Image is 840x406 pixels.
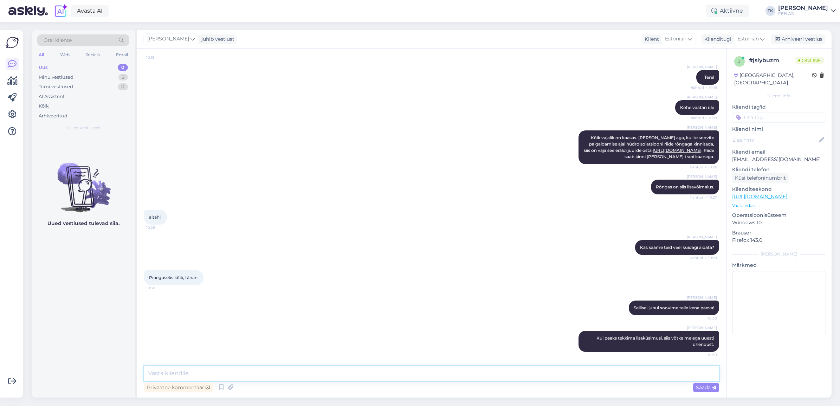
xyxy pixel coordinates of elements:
span: Estonian [737,35,759,43]
div: Arhiveeritud [39,112,67,120]
img: Askly Logo [6,36,19,49]
p: Uued vestlused tulevad siia. [47,220,119,227]
div: Küsi telefoninumbrit [732,173,789,183]
input: Lisa tag [732,112,826,123]
div: Web [59,50,71,59]
span: Saada [696,384,716,391]
span: Kõik vajalik on kaasas. [PERSON_NAME] aga, kui te soovite paigaldamise ajal hüdroisolatsiooni rii... [584,135,715,159]
span: Nähtud ✓ 10:29 [690,255,717,260]
span: Uued vestlused [67,125,100,131]
img: explore-ai [53,4,68,18]
div: Kliendi info [732,93,826,99]
p: Kliendi telefon [732,166,826,173]
a: [PERSON_NAME]FEB AS [778,5,836,17]
span: Kohe vaatan üle [680,105,714,110]
span: Nähtud ✓ 10:27 [690,195,717,200]
p: Windows 10 [732,219,826,226]
div: 0 [118,64,128,71]
span: Nähtud ✓ 10:26 [690,165,717,170]
div: Uus [39,64,48,71]
span: [PERSON_NAME] [687,295,717,300]
p: Brauser [732,229,826,237]
span: [PERSON_NAME] [687,125,717,130]
div: AI Assistent [39,93,65,100]
span: Tere! [704,75,714,80]
span: [PERSON_NAME] [687,64,717,70]
p: Kliendi tag'id [732,103,826,111]
img: No chats [32,150,135,213]
p: Vaata edasi ... [732,202,826,209]
span: Praeguseks kõik, tänan. [149,275,199,280]
span: 10:19 [146,55,173,60]
span: Online [795,57,824,64]
span: j [738,59,741,64]
div: [PERSON_NAME] [732,251,826,257]
span: 10:28 [146,225,173,230]
p: Klienditeekond [732,186,826,193]
a: Avasta AI [71,5,109,17]
div: Privaatne kommentaar [144,383,213,392]
span: [PERSON_NAME] [687,325,717,330]
span: Kas saame teid veel kuidagi aidata? [640,245,714,250]
span: aitäh! [149,214,161,220]
div: # jslybuzm [749,56,795,65]
span: 10:30 [146,285,173,291]
a: [URL][DOMAIN_NAME] [732,193,787,200]
span: Kui peaks tekkima lisaküsimusi, siis võtke meiega uuesti ühendust. [596,335,715,347]
div: 2 [118,74,128,81]
span: Nähtud ✓ 10:19 [690,85,717,90]
div: 0 [118,83,128,90]
span: 10:30 [691,352,717,357]
div: TK [765,6,775,16]
span: [PERSON_NAME] [687,95,717,100]
p: Firefox 143.0 [732,237,826,244]
div: Minu vestlused [39,74,73,81]
p: Kliendi email [732,148,826,156]
div: Socials [84,50,101,59]
div: Aktiivne [706,5,749,17]
p: Märkmed [732,262,826,269]
p: [EMAIL_ADDRESS][DOMAIN_NAME] [732,156,826,163]
div: Arhiveeri vestlus [771,34,825,44]
div: juhib vestlust [199,36,234,43]
p: Operatsioonisüsteem [732,212,826,219]
div: All [37,50,45,59]
div: Email [115,50,129,59]
span: Nähtud ✓ 10:19 [690,115,717,121]
input: Lisa nimi [732,136,818,144]
span: Otsi kliente [44,37,72,44]
div: FEB AS [778,11,828,17]
div: [GEOGRAPHIC_DATA], [GEOGRAPHIC_DATA] [734,72,812,86]
div: Kõik [39,103,49,110]
span: [PERSON_NAME] [687,174,717,179]
span: [PERSON_NAME] [147,35,189,43]
div: Tiimi vestlused [39,83,73,90]
span: Estonian [665,35,686,43]
div: Klienditugi [702,36,731,43]
div: [PERSON_NAME] [778,5,828,11]
div: Klient [642,36,659,43]
span: 10:30 [691,316,717,321]
a: [URL][DOMAIN_NAME] [653,148,702,153]
span: Rõngas on siis lisavõimalus. [656,184,714,189]
span: [PERSON_NAME] [687,234,717,240]
p: Kliendi nimi [732,125,826,133]
span: Sellisel juhul soovime teile kena päeva! [634,305,714,310]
